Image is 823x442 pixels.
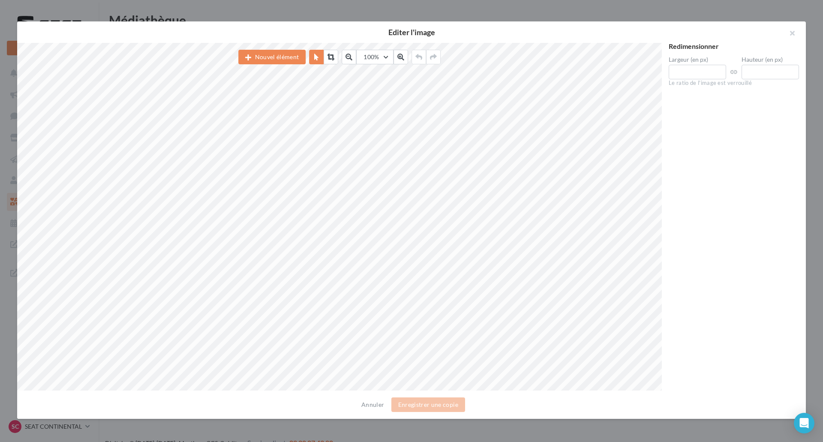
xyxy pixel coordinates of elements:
button: Annuler [358,400,387,410]
button: Nouvel élément [238,50,306,64]
div: Le ratio de l'image est verrouillé [669,79,799,87]
label: Hauteur (en px) [742,57,799,63]
button: Enregistrer une copie [391,397,465,412]
button: 100% [356,50,393,64]
h2: Editer l'image [31,28,792,36]
div: Redimensionner [669,43,799,50]
label: Largeur (en px) [669,57,726,63]
div: Open Intercom Messenger [794,413,814,433]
